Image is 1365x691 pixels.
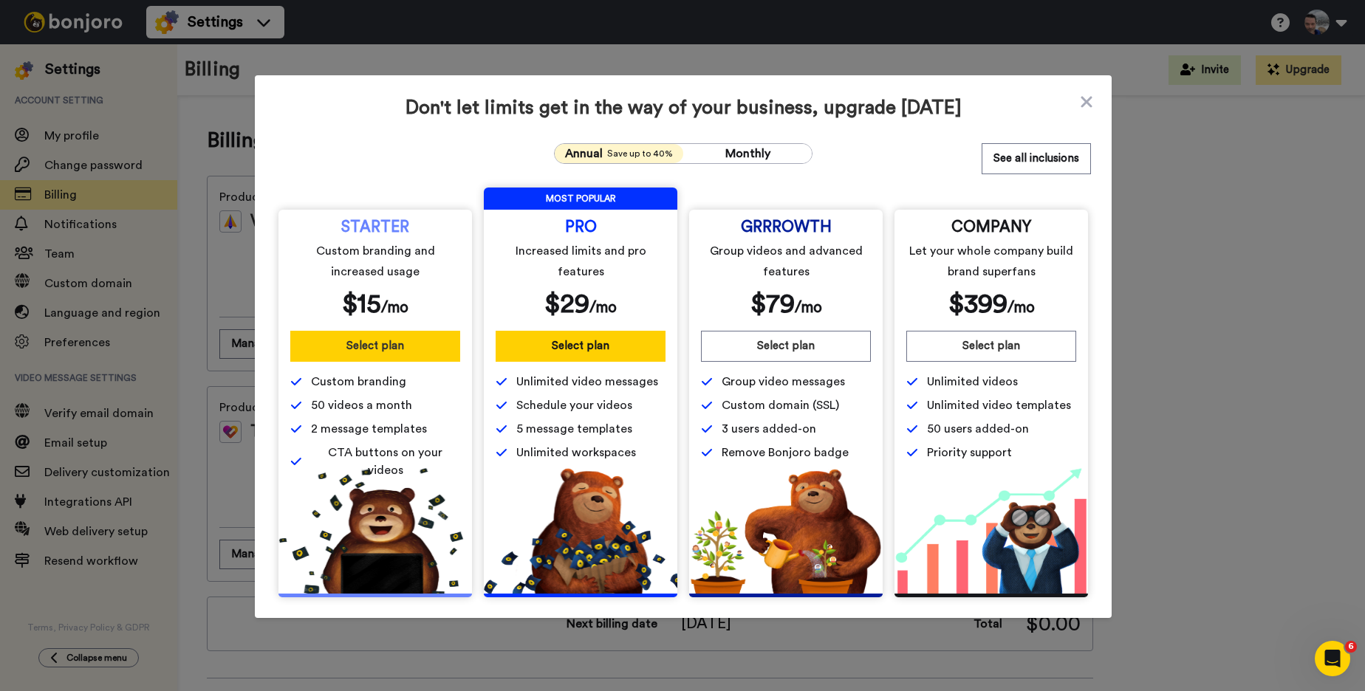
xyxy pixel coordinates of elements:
span: Unlimited video templates [927,396,1071,414]
button: Monthly [683,144,812,163]
button: Select plan [906,331,1076,362]
img: edd2fd70e3428fe950fd299a7ba1283f.png [689,468,883,594]
span: Increased limits and pro features [499,241,663,282]
span: 3 users added-on [722,420,816,438]
span: $ 79 [750,291,795,317]
span: /mo [795,300,822,315]
span: 5 message templates [516,420,632,438]
span: Custom branding [311,373,406,391]
button: Select plan [496,331,666,362]
span: STARTER [341,221,409,233]
span: Unlimited videos [927,373,1018,391]
span: $ 15 [342,291,381,317]
span: /mo [1007,300,1035,315]
button: Select plan [701,331,871,362]
span: CTA buttons on your videos [311,444,460,479]
span: Custom branding and increased usage [293,241,458,282]
span: Unlimited video messages [516,373,658,391]
span: Remove Bonjoro badge [722,444,849,461]
span: Save up to 40% [607,148,673,159]
span: GRRROWTH [741,221,832,233]
span: Let your whole company build brand superfans [909,241,1074,282]
span: /mo [381,300,408,315]
button: AnnualSave up to 40% [555,144,683,163]
button: See all inclusions [982,143,1091,174]
iframe: Intercom live chat [1315,641,1350,676]
span: Group videos and advanced features [704,241,869,282]
span: 6 [1345,641,1357,653]
span: Monthly [725,148,770,159]
span: Group video messages [722,373,845,391]
span: 50 users added-on [927,420,1029,438]
img: baac238c4e1197dfdb093d3ea7416ec4.png [894,468,1088,594]
img: b5b10b7112978f982230d1107d8aada4.png [484,468,677,594]
span: Custom domain (SSL) [722,396,839,414]
span: Don't let limits get in the way of your business, upgrade [DATE] [276,96,1091,120]
button: Select plan [290,331,460,362]
span: MOST POPULAR [484,188,677,210]
span: 2 message templates [311,420,427,438]
span: COMPANY [951,221,1031,233]
span: Schedule your videos [516,396,632,414]
span: Priority support [927,444,1012,461]
span: $ 399 [948,291,1007,317]
span: 50 videos a month [311,396,412,414]
img: 5112517b2a94bd7fef09f8ca13467cef.png [278,468,472,594]
span: PRO [565,221,597,233]
span: /mo [589,300,617,315]
span: $ 29 [544,291,589,317]
span: Unlimited workspaces [516,444,636,461]
span: Annual [565,145,603,162]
